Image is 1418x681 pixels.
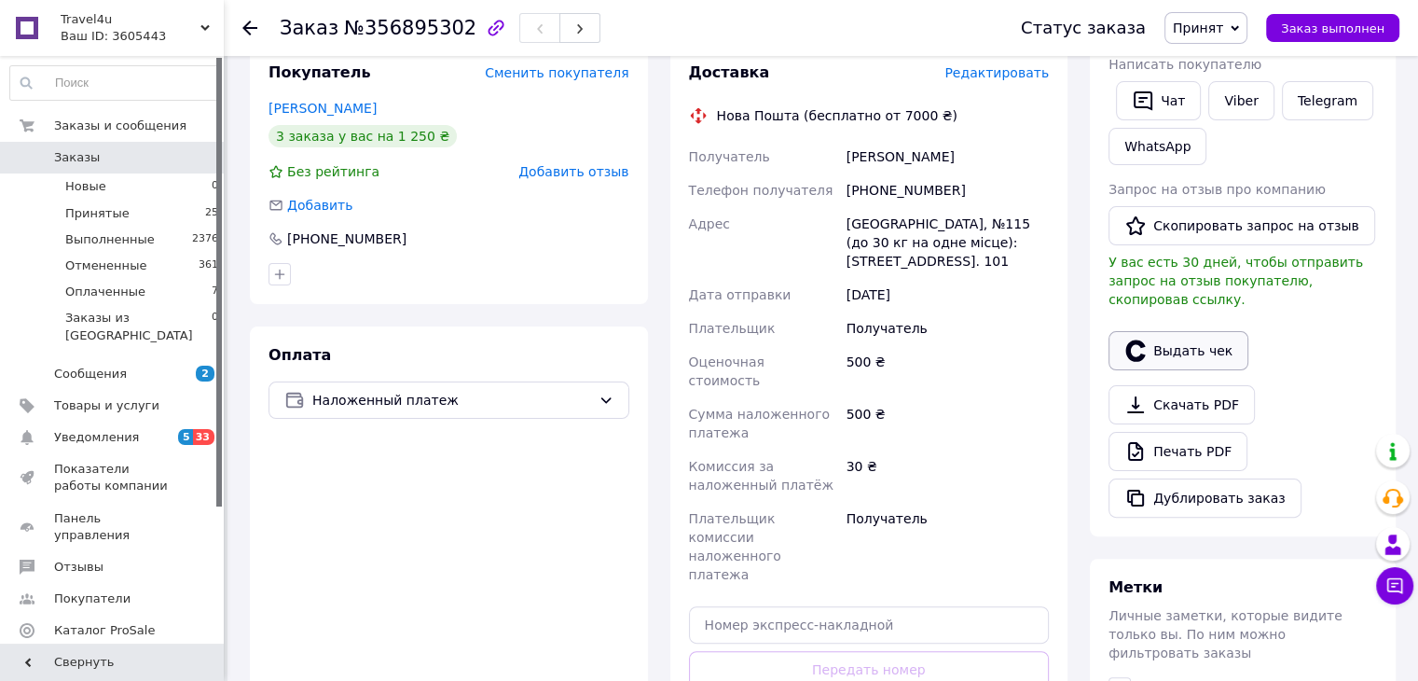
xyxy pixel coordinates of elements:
button: Чат [1116,81,1201,120]
a: Telegram [1282,81,1373,120]
span: Редактировать [944,65,1049,80]
span: Плательщик комиссии наложенного платежа [689,511,781,582]
a: [PERSON_NAME] [268,101,377,116]
a: Печать PDF [1108,432,1247,471]
div: [PERSON_NAME] [843,140,1053,174]
span: Написать покупателю [1108,57,1261,72]
input: Поиск [10,66,219,100]
span: Адрес [689,216,730,231]
div: [PHONE_NUMBER] [285,229,408,248]
span: Заказы из [GEOGRAPHIC_DATA] [65,310,212,343]
div: Вернуться назад [242,19,257,37]
button: Скопировать запрос на отзыв [1108,206,1375,245]
span: Отмененные [65,257,146,274]
div: [PHONE_NUMBER] [843,174,1053,207]
span: Заказ [280,17,338,39]
span: Заказ выполнен [1281,21,1384,35]
div: 30 ₴ [843,450,1053,502]
span: Доставка [689,63,770,81]
span: Метки [1108,578,1163,596]
span: 0 [212,178,218,195]
button: Выдать чек [1108,331,1248,370]
span: 25 [205,205,218,222]
div: Нова Пошта (бесплатно от 7000 ₴) [712,106,962,125]
div: Получатель [843,502,1053,591]
div: [DATE] [843,278,1053,312]
span: Новые [65,178,106,195]
span: №356895302 [344,17,476,39]
span: Дата отправки [689,287,792,302]
span: Покупатель [268,63,370,81]
span: Показатели работы компании [54,461,172,494]
span: Сообщения [54,366,127,382]
span: Товары и услуги [54,397,159,414]
a: Скачать PDF [1108,385,1255,424]
button: Чат с покупателем [1376,567,1413,605]
button: Заказ выполнен [1266,14,1399,42]
span: Сумма наложенного платежа [689,407,830,440]
span: Комиссия за наложенный платёж [689,459,833,493]
button: Дублировать заказ [1108,479,1301,518]
span: Каталог ProSale [54,622,155,639]
span: 5 [178,429,193,445]
span: Плательщик [689,321,776,336]
span: Уведомления [54,429,139,446]
div: 500 ₴ [843,397,1053,450]
span: У вас есть 30 дней, чтобы отправить запрос на отзыв покупателю, скопировав ссылку. [1108,255,1363,307]
span: 2376 [192,231,218,248]
div: [GEOGRAPHIC_DATA], №115 (до 30 кг на одне місце): [STREET_ADDRESS]. 101 [843,207,1053,278]
span: Запрос на отзыв про компанию [1108,182,1326,197]
div: Получатель [843,312,1053,345]
span: Покупатели [54,591,131,607]
span: Сменить покупателя [485,65,628,80]
span: 2 [196,366,214,382]
span: 0 [212,310,218,343]
span: 33 [193,429,214,445]
span: 7 [212,284,218,300]
input: Номер экспресс-накладной [689,606,1050,644]
a: WhatsApp [1108,128,1206,165]
span: Добавить отзыв [518,164,628,179]
span: Заказы [54,149,100,166]
span: Оплата [268,346,331,364]
span: Выполненные [65,231,155,248]
span: Принятые [65,205,130,222]
span: Без рейтинга [287,164,379,179]
span: 361 [199,257,218,274]
div: 500 ₴ [843,345,1053,397]
div: Ваш ID: 3605443 [61,28,224,45]
span: Заказы и сообщения [54,118,186,134]
span: Отзывы [54,559,103,576]
div: 3 заказа у вас на 1 250 ₴ [268,125,457,147]
a: Viber [1208,81,1273,120]
span: Оценочная стоимость [689,354,764,388]
span: Панель управления [54,510,172,544]
span: Оплаченные [65,284,145,300]
span: Телефон получателя [689,183,833,198]
div: Статус заказа [1021,19,1146,37]
span: Получатель [689,149,770,164]
span: Travel4u [61,11,200,28]
span: Личные заметки, которые видите только вы. По ним можно фильтровать заказы [1108,608,1342,660]
span: Добавить [287,198,352,213]
span: Принят [1173,21,1223,35]
span: Наложенный платеж [312,390,591,410]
